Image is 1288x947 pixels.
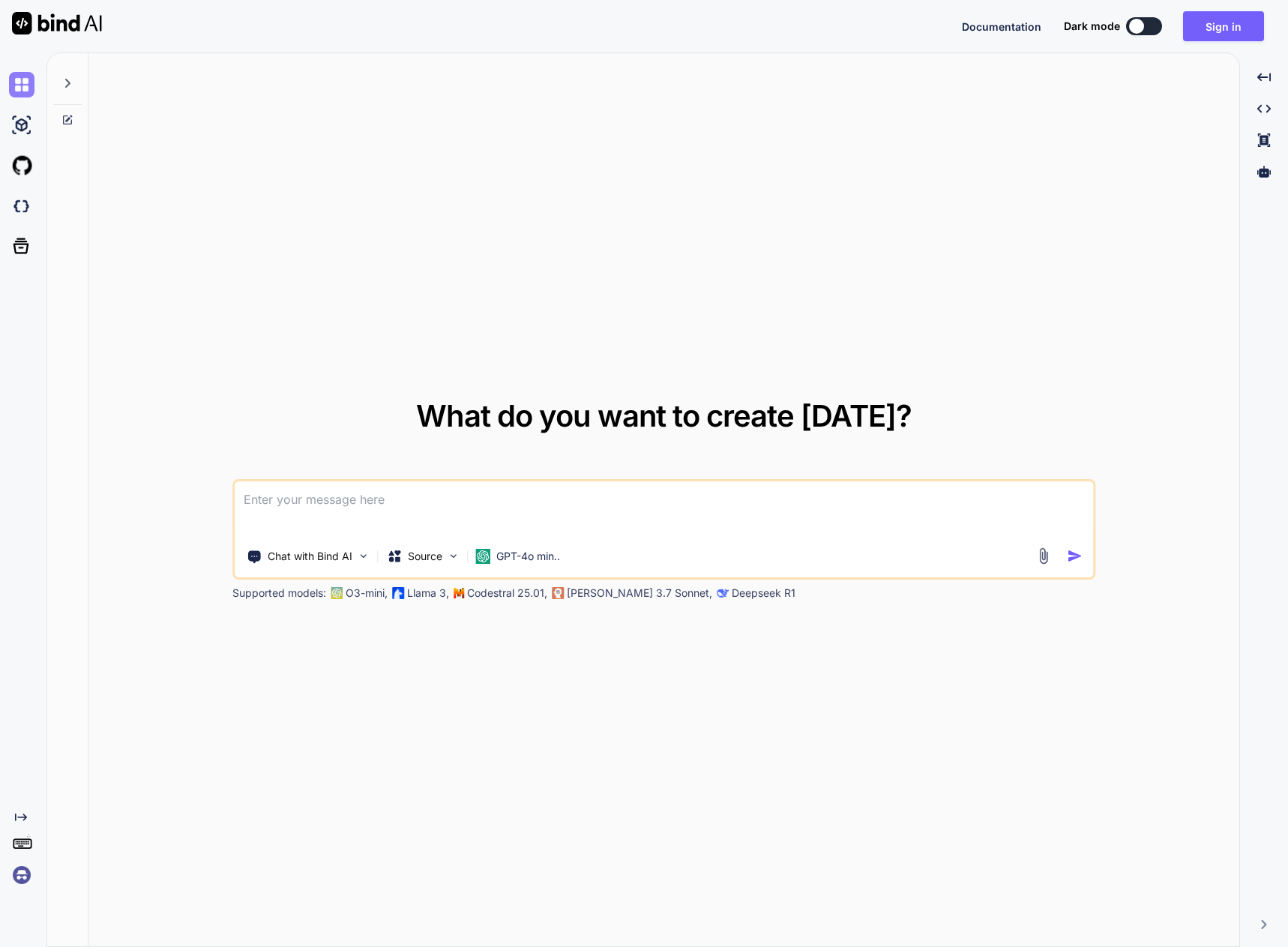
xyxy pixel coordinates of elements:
img: Llama2 [392,587,404,599]
span: Documentation [962,20,1041,33]
img: icon [1067,548,1083,564]
p: GPT-4o min.. [496,549,560,564]
p: Supported models: [232,586,326,601]
p: Chat with Bind AI [268,549,352,564]
span: What do you want to create [DATE]? [416,397,912,434]
p: Llama 3, [407,586,449,601]
p: Source [408,549,442,564]
img: chat [9,72,34,97]
img: Bind AI [12,12,102,34]
img: githubLight [9,153,34,178]
img: Pick Models [447,550,460,562]
p: Codestral 25.01, [467,586,547,601]
img: GPT-4o mini [475,549,490,564]
img: signin [9,862,34,888]
img: darkCloudIdeIcon [9,193,34,219]
button: Sign in [1183,11,1264,41]
img: attachment [1035,547,1052,565]
img: Pick Tools [357,550,370,562]
span: Dark mode [1064,19,1120,34]
button: Documentation [962,19,1041,34]
img: GPT-4 [331,587,343,599]
img: Mistral-AI [454,588,464,598]
img: claude [717,587,729,599]
p: [PERSON_NAME] 3.7 Sonnet, [567,586,712,601]
p: Deepseek R1 [732,586,795,601]
p: O3-mini, [346,586,388,601]
img: ai-studio [9,112,34,138]
img: claude [552,587,564,599]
